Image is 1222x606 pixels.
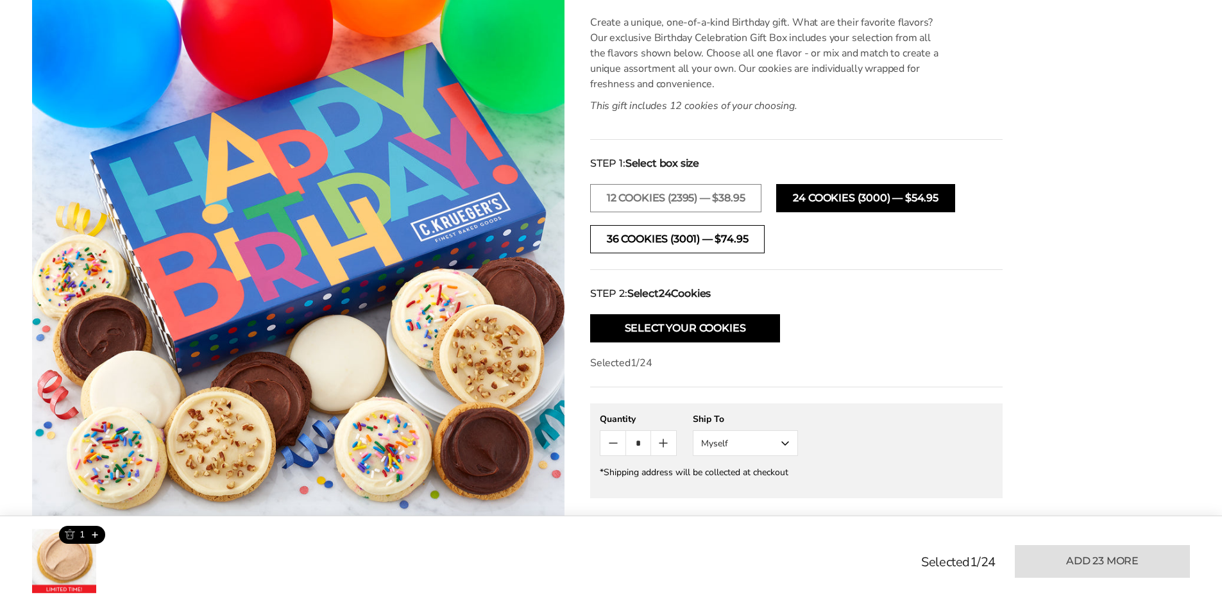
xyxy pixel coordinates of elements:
div: STEP 2: [590,286,1003,301]
p: Create a unique, one-of-a-kind Birthday gift. What are their favorite flavors? Our exclusive Birt... [590,15,941,92]
span: 24 [659,287,672,299]
em: This gift includes 12 cookies of your choosing. [590,99,797,113]
gfm-form: New recipient [590,403,1003,498]
button: Add 23 more [1015,545,1190,578]
strong: Select box size [625,156,699,171]
div: Ship To [693,413,798,425]
input: Quantity [625,431,650,455]
span: 24 [981,553,996,571]
strong: Select Cookies [627,286,711,301]
span: 1 [970,553,978,571]
div: STEP 1: [590,156,1003,171]
iframe: Sign Up via Text for Offers [10,557,133,596]
button: Add this product [84,526,105,544]
button: Count plus [651,431,676,455]
li: 1 / 1 [32,529,96,593]
span: 24 [640,356,652,370]
button: 12 cookies (2395) — $38.95 [590,184,761,212]
span: 1 [631,356,637,370]
button: Count minus [600,431,625,455]
button: 36 cookies (3001) — $74.95 [590,225,765,253]
button: Myself [693,430,798,456]
button: Select Your Cookies [590,314,780,342]
div: *Shipping address will be collected at checkout [600,466,993,478]
p: Selected / [590,355,1003,371]
button: Trash this product [59,526,80,544]
button: 24 cookies (3000) — $54.95 [776,184,955,212]
img: img [32,529,96,593]
p: Selected / [921,553,996,572]
div: Quantity [600,413,677,425]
